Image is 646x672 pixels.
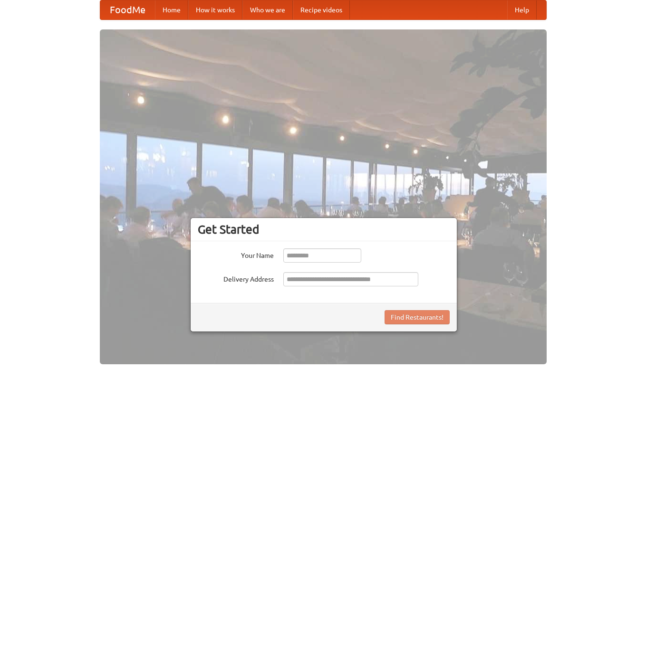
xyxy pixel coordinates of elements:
[198,222,450,237] h3: Get Started
[507,0,537,19] a: Help
[198,272,274,284] label: Delivery Address
[242,0,293,19] a: Who we are
[198,248,274,260] label: Your Name
[100,0,155,19] a: FoodMe
[385,310,450,324] button: Find Restaurants!
[155,0,188,19] a: Home
[188,0,242,19] a: How it works
[293,0,350,19] a: Recipe videos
